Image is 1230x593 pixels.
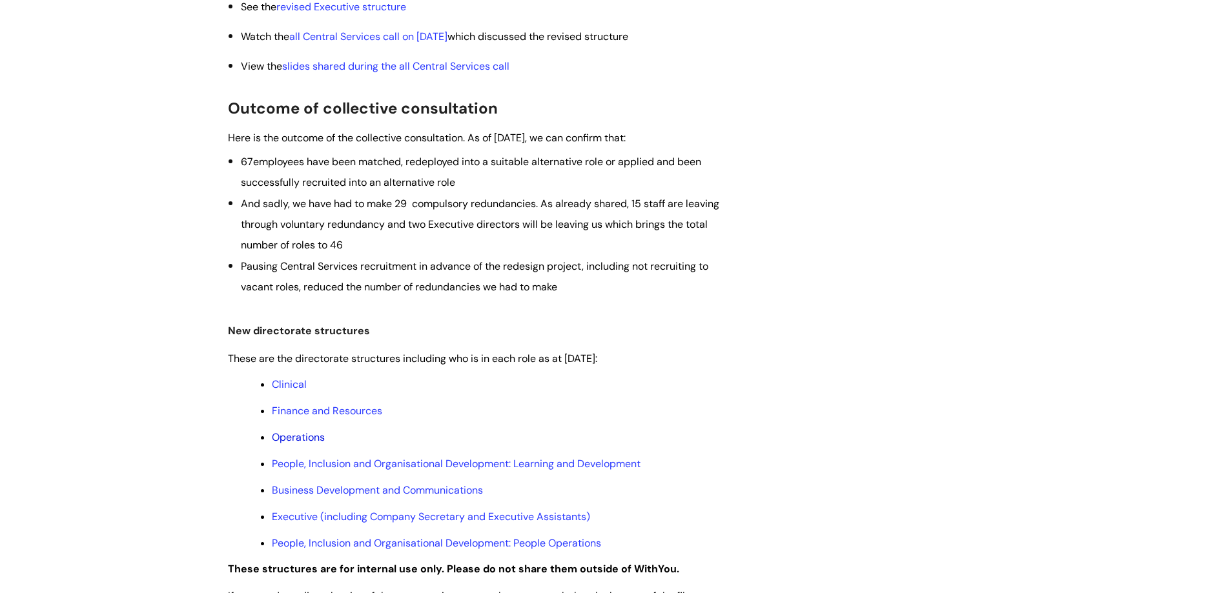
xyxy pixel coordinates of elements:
a: People, Inclusion and Organisational Development: Learning and Development [272,457,641,470]
span: 67 [241,155,253,168]
span: View the [241,59,509,73]
a: Executive (including Company Secretary and Executive Assistants) [272,510,590,523]
span: Outcome of collective consultation [228,98,498,118]
a: slides shared during the all Central Services call [282,59,509,73]
span: employees have been matched, redeployed into a suitable alternative role or applied and been succ... [241,155,701,189]
span: Here is the outcome of the collective consultation. As of [DATE], we can confirm that: [228,131,626,145]
span: New directorate structures [228,324,370,337]
span: Watch the which discussed the revised structure [241,30,628,43]
a: all Central Services call on [DATE] [289,30,447,43]
a: Clinical [272,377,307,391]
a: Finance and Resources [272,404,382,417]
span: And sadly, we have had to make 29 compulsory redundancies. As already shared, 15 staff are leavin... [241,197,719,252]
span: Pausing Central Services recruitment in advance of the redesign project, including not recruiting... [241,259,708,294]
a: Business Development and Communications [272,483,483,497]
a: Operations [272,430,325,444]
a: People, Inclusion and Organisational Development: People Operations [272,536,601,550]
strong: These structures are for internal use only. Please do not share them outside of WithYou. [228,562,679,576]
span: These are the directorate structures including who is in each role as at [DATE]: [228,352,597,365]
